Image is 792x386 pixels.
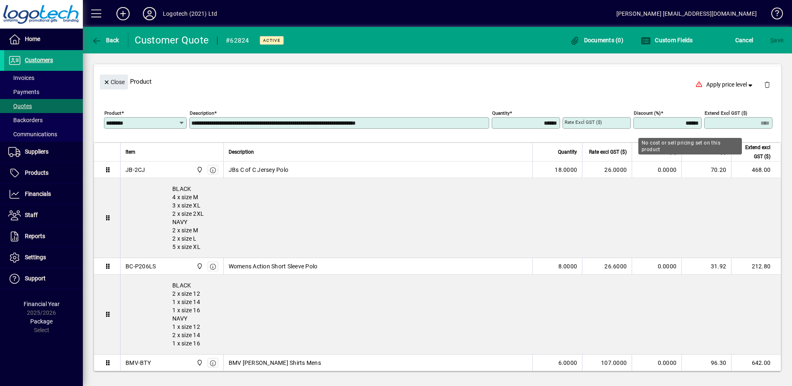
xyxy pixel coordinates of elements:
[98,78,130,85] app-page-header-button: Close
[736,143,770,161] span: Extend excl GST ($)
[587,359,627,367] div: 107.0000
[83,33,128,48] app-page-header-button: Back
[25,36,40,42] span: Home
[4,205,83,226] a: Staff
[587,166,627,174] div: 26.0000
[25,254,46,261] span: Settings
[104,110,121,116] mat-label: Product
[226,34,249,47] div: #62824
[735,34,753,47] span: Cancel
[4,85,83,99] a: Payments
[639,33,695,48] button: Custom Fields
[705,110,747,116] mat-label: Extend excl GST ($)
[121,178,781,258] div: BLACK 4 x size M 3 x size XL 2 x size 2XL NAVY 2 x size M 2 x size L 5 x size XL
[632,355,681,371] td: 0.0000
[229,262,318,270] span: Womens Action Short Sleeve Polo
[263,38,280,43] span: Active
[703,77,758,92] button: Apply price level
[126,262,156,270] div: BC-P206LS
[4,71,83,85] a: Invoices
[8,103,32,109] span: Quotes
[103,75,125,89] span: Close
[587,262,627,270] div: 26.6000
[589,147,627,157] span: Rate excl GST ($)
[24,301,60,307] span: Financial Year
[731,162,781,178] td: 468.00
[555,166,577,174] span: 18.0000
[558,359,577,367] span: 6.0000
[770,37,774,43] span: S
[8,117,43,123] span: Backorders
[558,147,577,157] span: Quantity
[8,75,34,81] span: Invoices
[4,29,83,50] a: Home
[94,66,781,96] div: Product
[4,127,83,141] a: Communications
[121,275,781,354] div: BLACK 2 x size 12 1 x size 14 1 x size 16 NAVY 1 x size 12 2 x size 14 1 x size 16
[89,33,121,48] button: Back
[25,148,48,155] span: Suppliers
[194,262,204,271] span: Central
[194,358,204,367] span: Central
[100,75,128,89] button: Close
[92,37,119,43] span: Back
[229,166,289,174] span: JBs C of C Jersey Polo
[229,359,321,367] span: BMV [PERSON_NAME] Shirts Mens
[681,258,731,275] td: 31.92
[30,318,53,325] span: Package
[765,2,782,29] a: Knowledge Base
[731,355,781,371] td: 642.00
[558,262,577,270] span: 8.0000
[126,359,151,367] div: BMV-BTY
[8,131,57,138] span: Communications
[757,81,777,88] app-page-header-button: Delete
[163,7,217,20] div: Logotech (2021) Ltd
[25,57,53,63] span: Customers
[126,166,145,174] div: JB-2CJ
[4,99,83,113] a: Quotes
[4,142,83,162] a: Suppliers
[110,6,136,21] button: Add
[616,7,757,20] div: [PERSON_NAME] [EMAIL_ADDRESS][DOMAIN_NAME]
[25,275,46,282] span: Support
[733,33,756,48] button: Cancel
[681,355,731,371] td: 96.30
[768,33,785,48] button: Save
[570,37,623,43] span: Documents (0)
[681,162,731,178] td: 70.20
[8,89,39,95] span: Payments
[565,119,602,125] mat-label: Rate excl GST ($)
[638,138,742,154] div: No cost or sell pricing set on this product
[770,34,783,47] span: ave
[4,184,83,205] a: Financials
[632,162,681,178] td: 0.0000
[136,6,163,21] button: Profile
[731,258,781,275] td: 212.80
[4,113,83,127] a: Backorders
[126,147,135,157] span: Item
[25,191,51,197] span: Financials
[4,163,83,183] a: Products
[194,165,204,174] span: Central
[135,34,209,47] div: Customer Quote
[25,233,45,239] span: Reports
[757,75,777,94] button: Delete
[634,110,661,116] mat-label: Discount (%)
[4,247,83,268] a: Settings
[229,147,254,157] span: Description
[641,37,693,43] span: Custom Fields
[706,80,754,89] span: Apply price level
[25,169,48,176] span: Products
[4,226,83,247] a: Reports
[190,110,214,116] mat-label: Description
[25,212,38,218] span: Staff
[567,33,625,48] button: Documents (0)
[492,110,509,116] mat-label: Quantity
[632,258,681,275] td: 0.0000
[4,268,83,289] a: Support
